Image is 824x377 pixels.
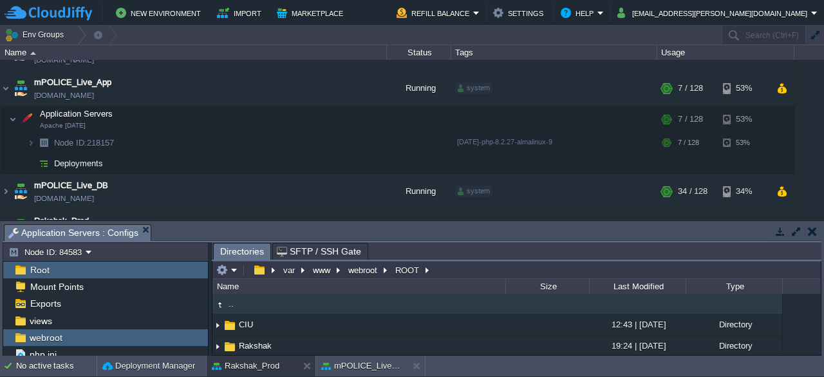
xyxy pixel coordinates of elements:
[12,174,30,209] img: AMDAwAAAACH5BAEAAAAALAAAAAABAAEAAAICRAEAOw==
[39,108,115,119] span: Application Servers
[237,340,274,351] a: Rakshak
[212,336,223,356] img: AMDAwAAAACH5BAEAAAAALAAAAAABAAEAAAICRAEAOw==
[455,186,492,197] div: system
[617,5,811,21] button: [EMAIL_ADDRESS][PERSON_NAME][DOMAIN_NAME]
[1,71,11,106] img: AMDAwAAAACH5BAEAAAAALAAAAAABAAEAAAICRAEAOw==
[455,82,492,94] div: system
[40,122,86,130] span: Apache [DATE]
[723,71,765,106] div: 53%
[27,332,64,343] a: webroot
[397,5,473,21] button: Refill Balance
[27,153,35,173] img: AMDAwAAAACH5BAEAAAAALAAAAAABAAEAAAICRAEAOw==
[507,279,589,294] div: Size
[212,315,223,335] img: AMDAwAAAACH5BAEAAAAALAAAAAABAAEAAAICRAEAOw==
[53,158,105,169] a: Deployments
[12,209,30,244] img: AMDAwAAAACH5BAEAAAAALAAAAAABAAEAAAICRAEAOw==
[34,179,108,192] a: mPOLICE_Live_DB
[212,261,821,279] input: Click to enter the path
[1,45,386,60] div: Name
[388,45,451,60] div: Status
[16,356,97,376] div: No active tasks
[277,5,347,21] button: Marketplace
[561,5,597,21] button: Help
[9,106,17,132] img: AMDAwAAAACH5BAEAAAAALAAAAAABAAEAAAICRAEAOw==
[589,314,686,334] div: 12:43 | [DATE]
[53,137,116,148] span: 218157
[678,71,703,106] div: 7 / 128
[346,264,380,276] button: webroot
[223,340,237,354] img: AMDAwAAAACH5BAEAAAAALAAAAAABAAEAAAICRAEAOw==
[8,246,86,258] button: Node ID: 84583
[34,89,94,102] a: [DOMAIN_NAME]
[678,133,699,153] div: 7 / 128
[17,106,35,132] img: AMDAwAAAACH5BAEAAAAALAAAAAABAAEAAAICRAEAOw==
[590,279,686,294] div: Last Modified
[214,279,505,294] div: Name
[5,5,92,21] img: CloudJiffy
[35,153,53,173] img: AMDAwAAAACH5BAEAAAAALAAAAAABAAEAAAICRAEAOw==
[54,138,87,148] span: Node ID:
[678,106,703,132] div: 7 / 128
[8,225,138,241] span: Application Servers : Configs
[723,133,765,153] div: 53%
[281,264,298,276] button: var
[27,315,54,327] a: views
[28,281,86,293] a: Mount Points
[678,174,707,209] div: 34 / 128
[5,26,68,44] button: Env Groups
[220,244,264,260] span: Directories
[678,209,707,244] div: 12 / 128
[12,71,30,106] img: AMDAwAAAACH5BAEAAAAALAAAAAABAAEAAAICRAEAOw==
[311,264,333,276] button: www
[387,174,451,209] div: Running
[723,209,765,244] div: 22%
[723,106,765,132] div: 53%
[387,71,451,106] div: Running
[452,45,657,60] div: Tags
[34,53,94,66] a: [DOMAIN_NAME]
[212,360,279,372] button: Rakshak_Prod
[217,5,265,21] button: Import
[28,298,63,309] span: Exports
[28,264,51,276] a: Root
[212,298,227,312] img: AMDAwAAAACH5BAEAAAAALAAAAAABAAEAAAICRAEAOw==
[686,336,782,356] div: Directory
[277,244,361,259] span: SFTP / SSH Gate
[387,209,451,244] div: Running
[34,215,89,227] a: Rakshak_Prod
[27,133,35,153] img: AMDAwAAAACH5BAEAAAAALAAAAAABAAEAAAICRAEAOw==
[237,319,255,330] a: CIU
[321,360,402,372] button: mPOLICE_Live_App
[34,192,94,205] span: [DOMAIN_NAME]
[658,45,794,60] div: Usage
[39,109,115,119] a: Application ServersApache [DATE]
[116,5,205,21] button: New Environment
[493,5,547,21] button: Settings
[34,76,111,89] a: mPOLICE_Live_App
[1,209,11,244] img: AMDAwAAAACH5BAEAAAAALAAAAAABAAEAAAICRAEAOw==
[35,133,53,153] img: AMDAwAAAACH5BAEAAAAALAAAAAABAAEAAAICRAEAOw==
[1,174,11,209] img: AMDAwAAAACH5BAEAAAAALAAAAAABAAEAAAICRAEAOw==
[30,52,36,55] img: AMDAwAAAACH5BAEAAAAALAAAAAABAAEAAAICRAEAOw==
[227,298,236,309] a: ..
[687,279,782,294] div: Type
[393,264,422,276] button: ROOT
[223,318,237,333] img: AMDAwAAAACH5BAEAAAAALAAAAAABAAEAAAICRAEAOw==
[53,137,116,148] a: Node ID:218157
[589,336,686,356] div: 19:24 | [DATE]
[27,349,59,360] a: php.ini
[686,314,782,334] div: Directory
[102,360,195,372] button: Deployment Manager
[723,174,765,209] div: 34%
